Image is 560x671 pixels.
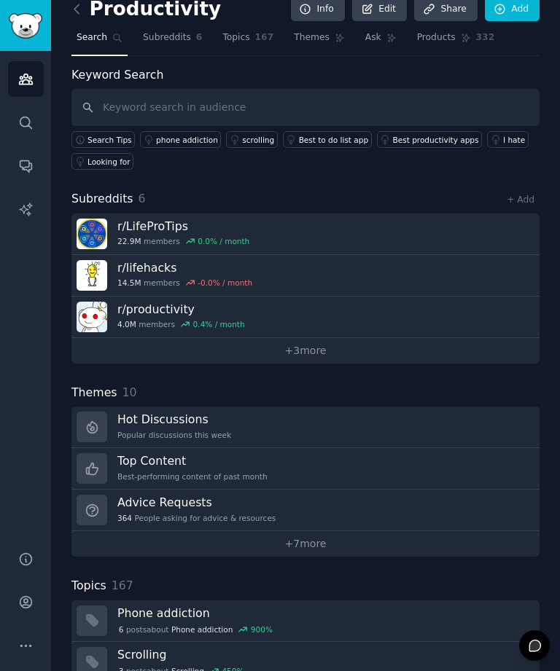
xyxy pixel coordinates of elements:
span: 10 [122,385,137,399]
input: Keyword search in audience [71,89,540,126]
span: 6 [139,192,146,205]
div: People asking for advice & resources [117,513,276,523]
span: Search [77,31,107,44]
button: Search Tips [71,131,135,148]
span: Ask [365,31,381,44]
a: r/lifehacks14.5Mmembers-0.0% / month [71,255,540,297]
div: post s about [117,623,274,636]
h3: Phone addiction [117,605,529,621]
a: Hot DiscussionsPopular discussions this week [71,407,540,448]
a: Phone addiction6postsaboutPhone addiction900% [71,600,540,642]
h3: Top Content [117,453,268,468]
a: Products332 [412,26,499,56]
a: r/LifeProTips22.9Mmembers0.0% / month [71,213,540,255]
img: GummySearch logo [9,13,42,39]
img: LifeProTips [77,219,107,249]
span: Subreddits [143,31,191,44]
div: 0.4 % / month [193,319,245,329]
span: 364 [117,513,132,523]
h3: r/ LifeProTips [117,219,249,234]
div: phone addiction [156,135,218,145]
h3: r/ lifehacks [117,260,252,275]
a: Advice Requests364People asking for advice & resources [71,490,540,531]
img: productivity [77,302,107,332]
a: Subreddits6 [138,26,207,56]
div: -0.0 % / month [198,278,252,288]
div: members [117,278,252,288]
span: 14.5M [117,278,141,288]
a: I hate [487,131,529,148]
a: Best to do list app [283,131,372,148]
a: Looking for [71,153,133,170]
img: lifehacks [77,260,107,291]
span: Topics [222,31,249,44]
a: +3more [71,338,540,364]
h3: Hot Discussions [117,412,231,427]
label: Keyword Search [71,68,163,82]
div: 0.0 % / month [198,236,249,246]
h3: Scrolling [117,647,529,662]
a: + Add [507,195,534,205]
span: Themes [71,384,117,402]
span: 6 [196,31,203,44]
span: 167 [112,578,133,592]
span: 332 [476,31,495,44]
div: scrolling [242,135,274,145]
div: I hate [503,135,525,145]
span: Products [417,31,456,44]
span: 4.0M [117,319,136,329]
a: phone addiction [140,131,221,148]
div: Looking for [87,157,131,167]
a: Top ContentBest-performing content of past month [71,448,540,490]
div: Popular discussions this week [117,430,231,440]
div: members [117,236,249,246]
h3: r/ productivity [117,302,245,317]
a: +7more [71,531,540,557]
a: Topics167 [217,26,279,56]
a: Themes [289,26,350,56]
a: Search [71,26,128,56]
div: 900 % [251,624,273,635]
span: 6 [119,624,124,635]
span: Topics [71,577,106,595]
span: Themes [294,31,330,44]
span: Search Tips [87,135,132,145]
span: Subreddits [71,190,133,208]
a: r/productivity4.0Mmembers0.4% / month [71,297,540,338]
span: 167 [255,31,274,44]
span: 22.9M [117,236,141,246]
a: scrolling [226,131,277,148]
a: Ask [360,26,402,56]
div: Best-performing content of past month [117,471,268,482]
h3: Advice Requests [117,495,276,510]
div: Best productivity apps [393,135,479,145]
a: Best productivity apps [377,131,482,148]
div: members [117,319,245,329]
span: Phone addiction [171,624,233,635]
div: Best to do list app [299,135,368,145]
